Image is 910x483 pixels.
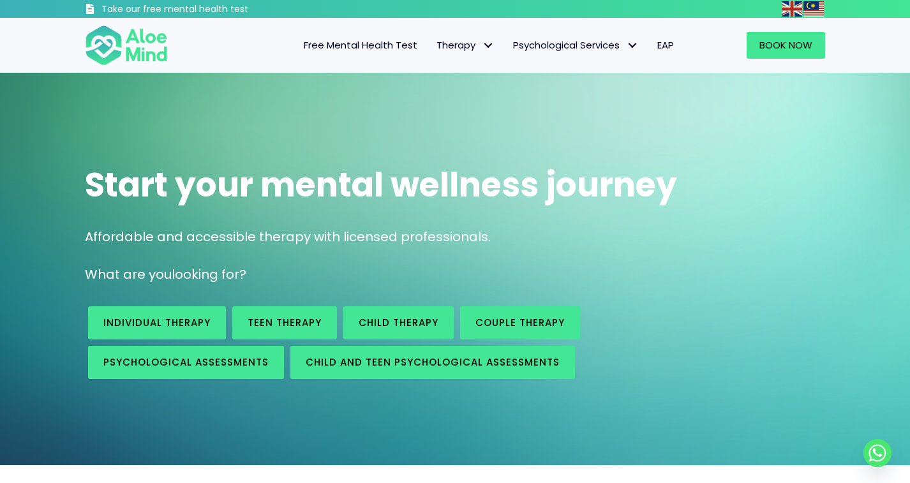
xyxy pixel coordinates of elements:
[460,306,580,339] a: Couple therapy
[306,355,560,369] span: Child and Teen Psychological assessments
[747,32,825,59] a: Book Now
[290,346,575,379] a: Child and Teen Psychological assessments
[759,38,812,52] span: Book Now
[103,316,211,329] span: Individual therapy
[85,228,825,246] p: Affordable and accessible therapy with licensed professionals.
[184,32,683,59] nav: Menu
[359,316,438,329] span: Child Therapy
[248,316,322,329] span: Teen Therapy
[172,265,246,283] span: looking for?
[623,36,641,55] span: Psychological Services: submenu
[782,1,802,17] img: en
[103,355,269,369] span: Psychological assessments
[503,32,648,59] a: Psychological ServicesPsychological Services: submenu
[88,306,226,339] a: Individual therapy
[85,161,677,208] span: Start your mental wellness journey
[803,1,825,16] a: Malay
[648,32,683,59] a: EAP
[85,265,172,283] span: What are you
[85,3,317,18] a: Take our free mental health test
[101,3,317,16] h3: Take our free mental health test
[294,32,427,59] a: Free Mental Health Test
[427,32,503,59] a: TherapyTherapy: submenu
[232,306,337,339] a: Teen Therapy
[475,316,565,329] span: Couple therapy
[88,346,284,379] a: Psychological assessments
[479,36,497,55] span: Therapy: submenu
[85,24,168,66] img: Aloe mind Logo
[803,1,824,17] img: ms
[657,38,674,52] span: EAP
[782,1,803,16] a: English
[436,38,494,52] span: Therapy
[863,439,891,467] a: Whatsapp
[304,38,417,52] span: Free Mental Health Test
[513,38,638,52] span: Psychological Services
[343,306,454,339] a: Child Therapy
